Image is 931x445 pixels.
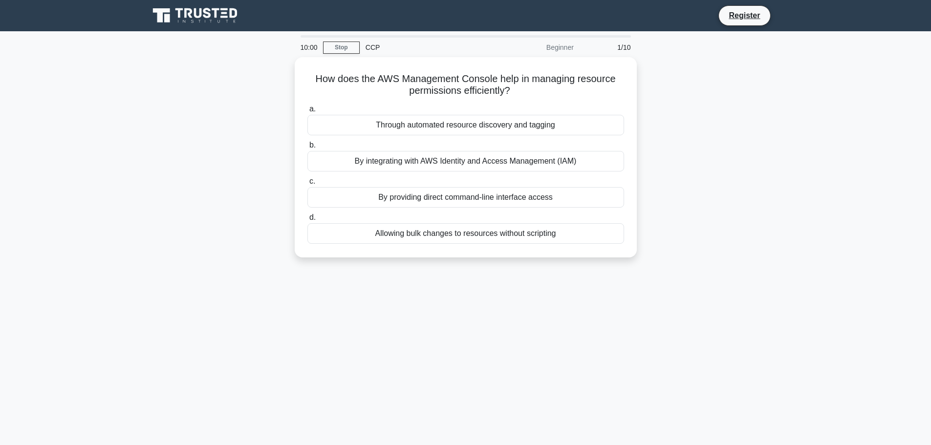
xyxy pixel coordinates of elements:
div: By providing direct command-line interface access [307,187,624,208]
a: Stop [323,42,360,54]
div: Beginner [494,38,580,57]
a: Register [723,9,766,21]
div: Through automated resource discovery and tagging [307,115,624,135]
div: Allowing bulk changes to resources without scripting [307,223,624,244]
span: a. [309,105,316,113]
div: By integrating with AWS Identity and Access Management (IAM) [307,151,624,171]
span: d. [309,213,316,221]
span: c. [309,177,315,185]
h5: How does the AWS Management Console help in managing resource permissions efficiently? [306,73,625,97]
div: 1/10 [580,38,637,57]
div: 10:00 [295,38,323,57]
span: b. [309,141,316,149]
div: CCP [360,38,494,57]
